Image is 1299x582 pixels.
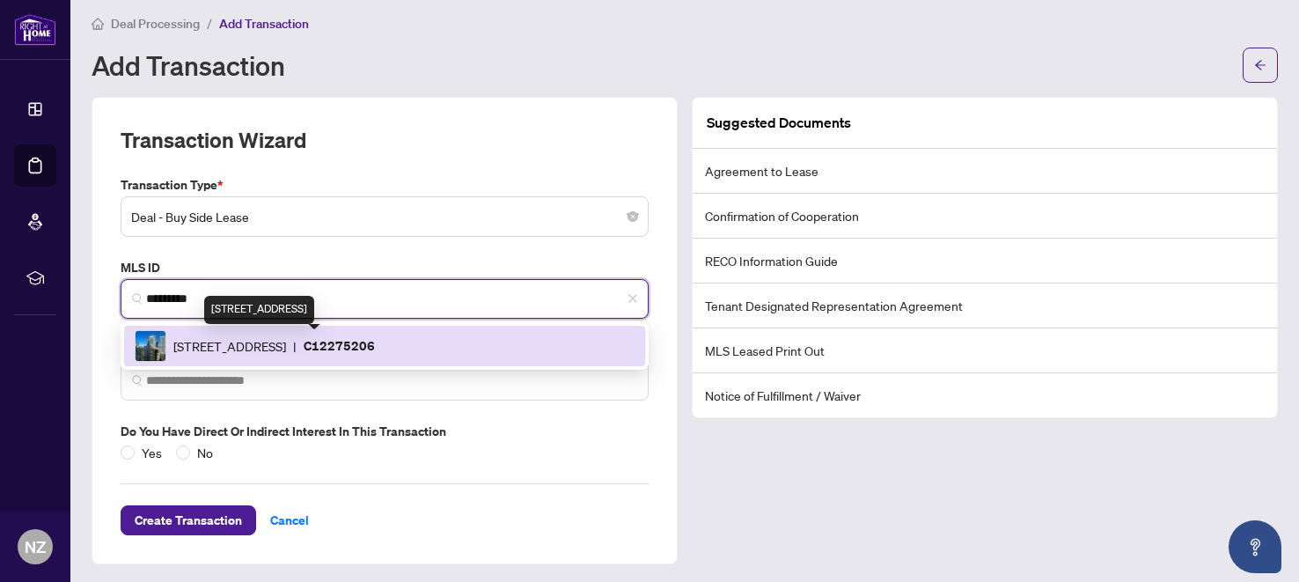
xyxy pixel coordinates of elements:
span: Yes [135,443,169,462]
label: Do you have direct or indirect interest in this transaction [121,422,649,441]
img: search_icon [132,293,143,304]
span: Create Transaction [135,506,242,534]
li: Agreement to Lease [693,149,1277,194]
span: [STREET_ADDRESS] [173,336,286,356]
span: close-circle [627,211,638,222]
img: search_icon [132,375,143,386]
span: Deal Processing [111,16,200,32]
div: [STREET_ADDRESS] [204,296,314,324]
img: IMG-C12275206_1.jpg [136,331,165,361]
h2: Transaction Wizard [121,126,306,154]
span: Add Transaction [219,16,309,32]
button: Cancel [256,505,323,535]
span: arrow-left [1254,59,1266,71]
span: | [293,336,297,356]
img: logo [14,13,56,46]
p: C12275206 [304,335,375,356]
span: NZ [25,534,46,559]
li: / [207,13,212,33]
label: Transaction Type [121,175,649,195]
li: MLS Leased Print Out [693,328,1277,373]
label: MLS ID [121,258,649,277]
li: Tenant Designated Representation Agreement [693,284,1277,328]
span: No [190,443,220,462]
span: home [92,18,104,30]
li: RECO Information Guide [693,239,1277,284]
span: close [627,293,638,304]
li: Confirmation of Cooperation [693,194,1277,239]
h1: Add Transaction [92,51,285,79]
li: Notice of Fulfillment / Waiver [693,373,1277,417]
button: Open asap [1229,520,1281,573]
span: Deal - Buy Side Lease [131,200,638,233]
span: Cancel [270,506,309,534]
article: Suggested Documents [707,112,851,134]
button: Create Transaction [121,505,256,535]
